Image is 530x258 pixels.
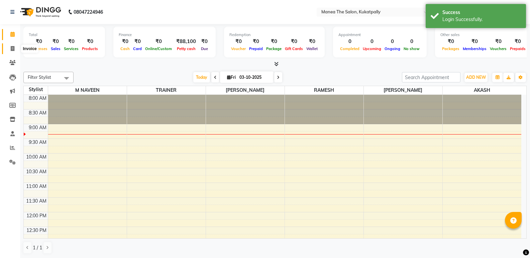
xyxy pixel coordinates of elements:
[402,72,460,82] input: Search Appointment
[74,3,103,21] b: 08047224946
[80,38,100,45] div: ₹0
[488,46,508,51] span: Vouchers
[175,46,197,51] span: Petty cash
[440,38,461,45] div: ₹0
[119,32,210,38] div: Finance
[119,46,131,51] span: Cash
[508,46,527,51] span: Prepaids
[488,38,508,45] div: ₹0
[442,9,521,16] div: Success
[27,124,48,131] div: 9:00 AM
[29,32,100,38] div: Total
[305,46,319,51] span: Wallet
[229,38,247,45] div: ₹0
[131,46,143,51] span: Card
[466,75,486,80] span: ADD NEW
[440,46,461,51] span: Packages
[62,38,80,45] div: ₹0
[143,38,174,45] div: ₹0
[33,244,42,251] span: 1 / 1
[25,168,48,175] div: 10:30 AM
[338,38,361,45] div: 0
[127,86,206,94] span: TRAINER
[264,46,283,51] span: Package
[264,38,283,45] div: ₹0
[25,212,48,219] div: 12:00 PM
[237,72,271,82] input: 2025-10-03
[174,38,199,45] div: ₹88,100
[461,38,488,45] div: ₹0
[305,38,319,45] div: ₹0
[29,38,49,45] div: ₹0
[283,38,305,45] div: ₹0
[80,46,100,51] span: Products
[225,75,237,80] span: Fri
[502,231,523,251] iframe: chat widget
[25,183,48,190] div: 11:00 AM
[49,46,62,51] span: Sales
[461,46,488,51] span: Memberships
[361,46,383,51] span: Upcoming
[143,46,174,51] span: Online/Custom
[442,16,521,23] div: Login Successfully.
[402,38,421,45] div: 0
[508,38,527,45] div: ₹0
[62,46,80,51] span: Services
[119,38,131,45] div: ₹0
[443,86,522,94] span: AKASH
[49,38,62,45] div: ₹0
[247,46,264,51] span: Prepaid
[338,46,361,51] span: Completed
[229,32,319,38] div: Redemption
[193,72,210,82] span: Today
[364,86,442,94] span: [PERSON_NAME]
[27,95,48,102] div: 8:00 AM
[25,198,48,205] div: 11:30 AM
[285,86,363,94] span: RAMESH
[27,139,48,146] div: 9:30 AM
[206,86,285,94] span: [PERSON_NAME]
[361,38,383,45] div: 0
[383,38,402,45] div: 0
[464,73,488,82] button: ADD NEW
[283,46,305,51] span: Gift Cards
[25,154,48,161] div: 10:00 AM
[229,46,247,51] span: Voucher
[17,3,63,21] img: logo
[25,227,48,234] div: 12:30 PM
[338,32,421,38] div: Appointment
[199,46,210,51] span: Due
[27,109,48,116] div: 8:30 AM
[383,46,402,51] span: Ongoing
[24,86,48,93] div: Stylist
[21,45,38,53] div: Invoice
[247,38,264,45] div: ₹0
[28,74,51,80] span: Filter Stylist
[402,46,421,51] span: No show
[199,38,210,45] div: ₹0
[48,86,127,94] span: M NAVEEN
[131,38,143,45] div: ₹0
